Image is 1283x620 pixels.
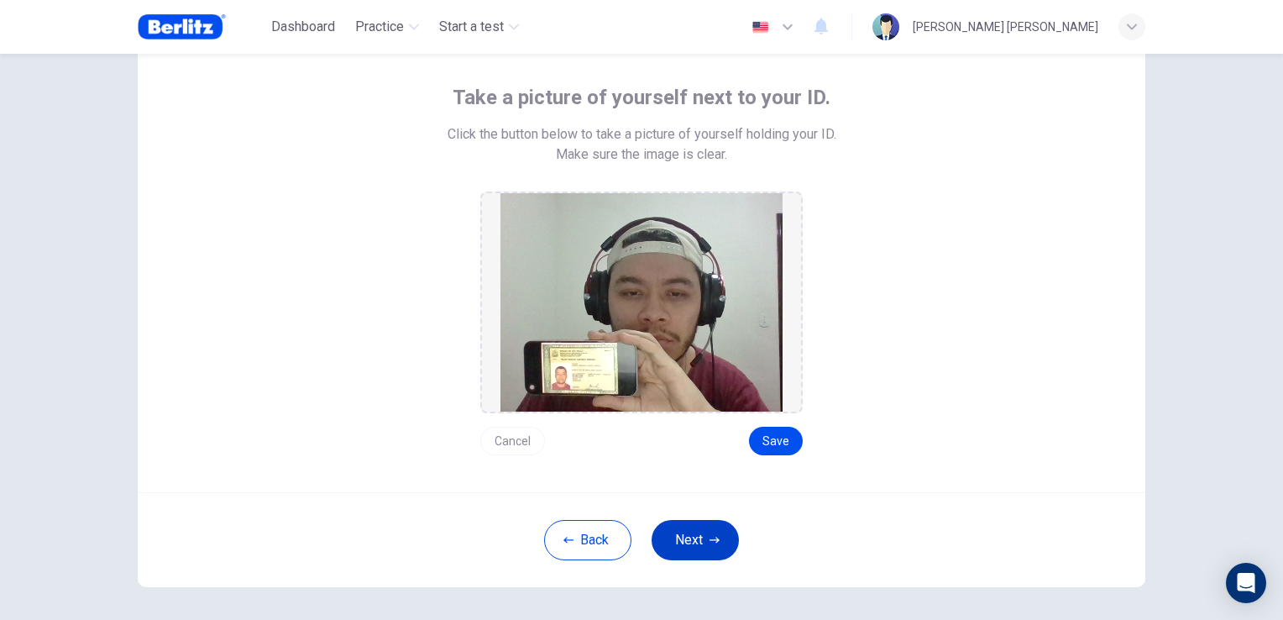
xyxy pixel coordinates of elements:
button: Save [749,427,803,455]
div: Open Intercom Messenger [1226,563,1266,603]
a: Berlitz Brasil logo [138,10,264,44]
img: Profile picture [872,13,899,40]
span: Practice [355,17,404,37]
span: Dashboard [271,17,335,37]
div: [PERSON_NAME] [PERSON_NAME] [913,17,1098,37]
button: Dashboard [264,12,342,42]
button: Practice [348,12,426,42]
img: Berlitz Brasil logo [138,10,226,44]
img: preview screemshot [500,193,783,412]
button: Start a test [432,12,526,42]
span: Make sure the image is clear. [556,144,727,165]
img: en [750,21,771,34]
button: Next [652,520,739,560]
span: Click the button below to take a picture of yourself holding your ID. [448,124,836,144]
button: Back [544,520,631,560]
button: Cancel [480,427,545,455]
span: Start a test [439,17,504,37]
span: Take a picture of yourself next to your ID. [453,84,830,111]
